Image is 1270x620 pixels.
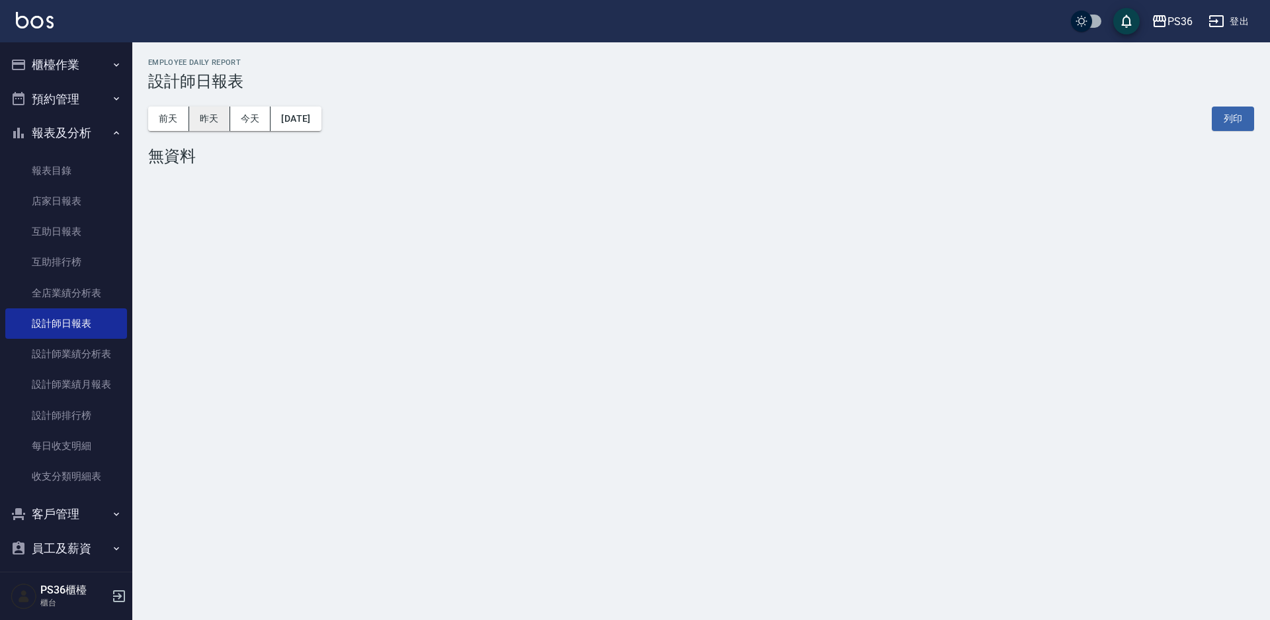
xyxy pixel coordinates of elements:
button: 列印 [1212,107,1254,131]
button: 員工及薪資 [5,531,127,566]
p: 櫃台 [40,597,108,609]
button: 商品管理 [5,565,127,599]
div: PS36 [1167,13,1193,30]
button: 櫃檯作業 [5,48,127,82]
button: 昨天 [189,107,230,131]
button: 今天 [230,107,271,131]
button: 報表及分析 [5,116,127,150]
a: 收支分類明細表 [5,461,127,492]
img: Person [11,583,37,609]
button: 前天 [148,107,189,131]
a: 設計師業績月報表 [5,369,127,400]
a: 設計師業績分析表 [5,339,127,369]
button: save [1113,8,1140,34]
a: 設計師排行榜 [5,400,127,431]
div: 無資料 [148,147,1254,165]
button: PS36 [1146,8,1198,35]
a: 全店業績分析表 [5,278,127,308]
a: 設計師日報表 [5,308,127,339]
button: 預約管理 [5,82,127,116]
a: 互助日報表 [5,216,127,247]
button: [DATE] [271,107,321,131]
button: 登出 [1203,9,1254,34]
a: 每日收支明細 [5,431,127,461]
a: 報表目錄 [5,155,127,186]
h2: Employee Daily Report [148,58,1254,67]
h5: PS36櫃檯 [40,584,108,597]
img: Logo [16,12,54,28]
a: 店家日報表 [5,186,127,216]
button: 客戶管理 [5,497,127,531]
h3: 設計師日報表 [148,72,1254,91]
a: 互助排行榜 [5,247,127,277]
